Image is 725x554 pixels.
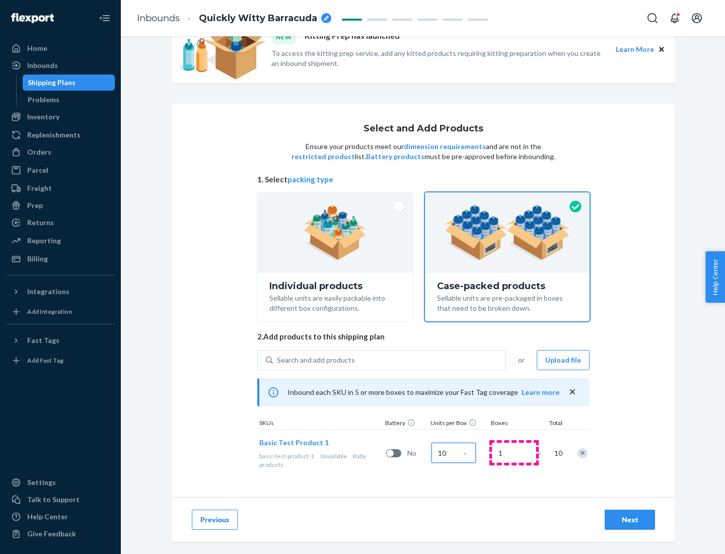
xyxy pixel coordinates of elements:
div: Give Feedback [27,529,76,539]
span: 1. Select [257,174,590,185]
div: Problems [28,95,59,105]
span: or [518,355,525,365]
input: Case Quantity [431,443,476,463]
div: Total [539,419,564,429]
div: NEW [271,30,297,44]
a: Reporting [6,233,115,249]
a: Inventory [6,109,115,125]
button: Close [656,44,667,55]
a: Billing [6,251,115,267]
a: Replenishments [6,127,115,143]
button: close [567,387,577,397]
p: To access the kitting prep service, add any kitted products requiring kitting preparation when yo... [271,48,607,68]
div: Prep [27,200,43,211]
button: Close Navigation [95,8,115,28]
div: Units per Box [428,419,489,429]
div: Parcel [27,165,48,175]
a: Problems [23,92,115,108]
img: Flexport logo [11,13,54,23]
button: Open Search Box [642,8,663,28]
button: Integrations [6,284,115,300]
a: Inbounds [6,57,115,74]
div: Baby products [259,452,382,469]
img: individual-pack.facf35554cb0f1810c75b2bd6df2d64e.png [304,205,367,260]
div: Fast Tags [27,335,59,345]
div: Inbounds [27,60,58,71]
div: Replenishments [27,130,81,140]
span: 10 [552,448,562,458]
div: Home [27,43,47,53]
p: Kitting Prep has launched [305,30,400,44]
button: packing type [287,174,333,185]
button: Help Center [705,251,725,303]
h1: Select and Add Products [364,124,483,134]
a: Add Fast Tag [6,353,115,369]
div: Battery [383,419,428,429]
button: Learn more [522,387,559,397]
span: basic-test-product-1 [259,452,314,460]
div: SKUs [257,419,383,429]
button: Previous [192,510,238,530]
div: Freight [27,183,52,193]
div: Individual products [269,281,401,291]
button: Open account menu [687,8,707,28]
div: Remove Item [577,448,588,458]
button: restricted product [292,152,355,162]
div: Sellable units are easily packable into different box configurations. [269,291,401,313]
span: 0 available [320,452,347,460]
div: Boxes [489,419,539,429]
button: Give Feedback [6,526,115,542]
a: Returns [6,215,115,231]
button: Learn More [616,44,654,55]
a: Home [6,40,115,56]
a: Settings [6,474,115,491]
a: Add Integration [6,304,115,320]
button: Upload file [537,350,590,370]
a: Help Center [6,509,115,525]
div: Talk to Support [27,495,80,505]
img: case-pack.59cecea509d18c883b923b81aeac6d0b.png [445,205,570,260]
div: Help Center [27,512,68,522]
div: Billing [27,254,48,264]
button: Open notifications [665,8,685,28]
a: Freight [6,180,115,196]
button: Fast Tags [6,332,115,349]
div: Orders [27,147,51,157]
p: Ensure your products meet our and are not in the list. must be pre-approved before inbounding. [291,142,556,162]
button: Next [605,510,655,530]
span: 2. Add products to this shipping plan [257,331,590,342]
a: Talk to Support [6,492,115,508]
a: Prep [6,197,115,214]
div: Integrations [27,287,69,297]
span: = [537,448,547,458]
button: Battery products [366,152,424,162]
div: Add Fast Tag [27,356,63,365]
div: Add Integration [27,307,72,316]
span: Basic Test Product 1 [259,438,329,447]
span: No [407,448,427,458]
div: Inbound each SKU in 5 or more boxes to maximize your Fast Tag coverage [257,378,590,406]
div: Search and add products [277,355,355,365]
a: Inbounds [137,13,180,24]
div: Settings [27,477,56,488]
a: Shipping Plans [23,75,115,91]
div: Sellable units are pre-packaged in boxes that need to be broken down. [437,291,577,313]
button: Basic Test Product 1 [259,438,329,448]
div: Case-packed products [437,281,577,291]
a: Orders [6,144,115,160]
input: Number of boxes [492,443,536,463]
div: Reporting [27,236,61,246]
div: Inventory [27,112,59,122]
button: dimension requirements [404,142,486,152]
span: Quickly Witty Barracuda [199,12,317,25]
a: Parcel [6,162,115,178]
ol: breadcrumbs [129,4,339,33]
div: Next [613,515,646,525]
div: Returns [27,218,54,228]
div: Shipping Plans [28,78,76,88]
